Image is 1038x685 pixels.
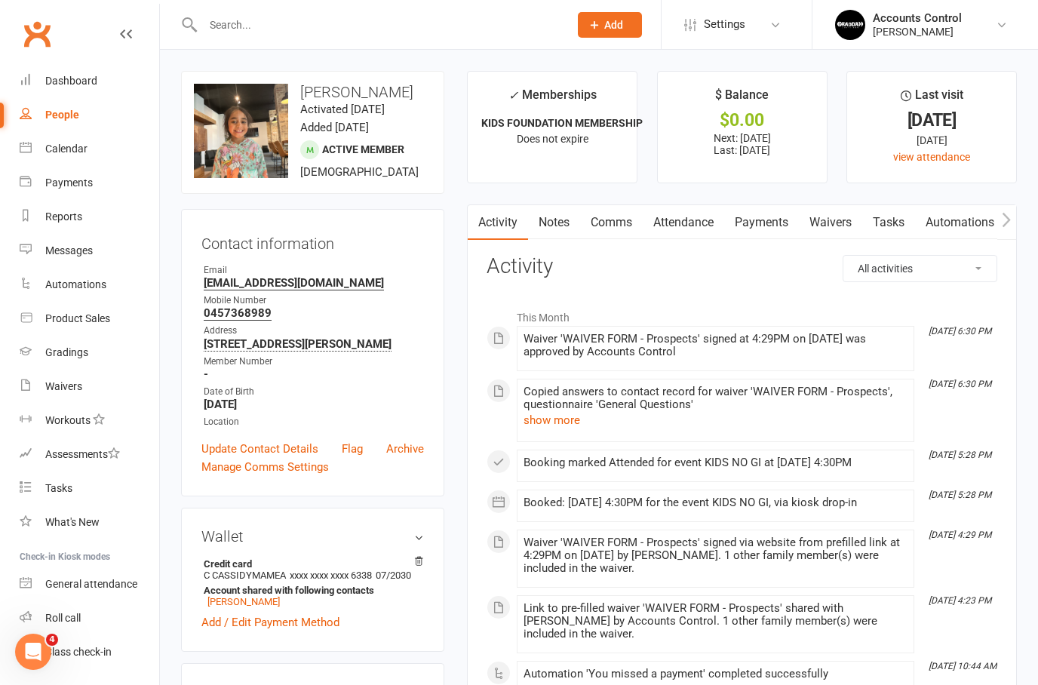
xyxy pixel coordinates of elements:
[20,98,159,132] a: People
[20,370,159,404] a: Waivers
[45,244,93,256] div: Messages
[201,440,318,458] a: Update Contact Details
[204,263,424,278] div: Email
[45,414,91,426] div: Workouts
[201,613,339,631] a: Add / Edit Payment Method
[893,151,970,163] a: view attendance
[45,380,82,392] div: Waivers
[201,458,329,476] a: Manage Comms Settings
[45,448,120,460] div: Assessments
[20,302,159,336] a: Product Sales
[45,482,72,494] div: Tasks
[300,103,385,116] time: Activated [DATE]
[20,234,159,268] a: Messages
[468,205,528,240] a: Activity
[915,205,1005,240] a: Automations
[204,367,424,381] strong: -
[20,505,159,539] a: What's New
[524,411,580,429] button: show more
[20,132,159,166] a: Calendar
[386,440,424,458] a: Archive
[45,210,82,223] div: Reports
[342,440,363,458] a: Flag
[204,355,424,369] div: Member Number
[204,585,416,596] strong: Account shared with following contacts
[20,268,159,302] a: Automations
[20,166,159,200] a: Payments
[873,25,962,38] div: [PERSON_NAME]
[45,278,106,290] div: Automations
[20,64,159,98] a: Dashboard
[508,88,518,103] i: ✓
[524,668,907,680] div: Automation 'You missed a payment' completed successfully
[929,490,991,500] i: [DATE] 5:28 PM
[18,15,56,53] a: Clubworx
[861,112,1003,128] div: [DATE]
[45,109,79,121] div: People
[201,528,424,545] h3: Wallet
[481,117,643,129] strong: KIDS FOUNDATION MEMBERSHIP
[643,205,724,240] a: Attendance
[204,324,424,338] div: Address
[45,612,81,624] div: Roll call
[198,14,558,35] input: Search...
[929,326,991,336] i: [DATE] 6:30 PM
[517,133,588,145] span: Does not expire
[901,85,963,112] div: Last visit
[862,205,915,240] a: Tasks
[578,12,642,38] button: Add
[322,143,404,155] span: Active member
[290,570,372,581] span: xxxx xxxx xxxx 6338
[524,536,907,575] div: Waiver 'WAIVER FORM - Prospects' signed via website from prefilled link at 4:29PM on [DATE] by [P...
[201,229,424,252] h3: Contact information
[20,472,159,505] a: Tasks
[704,8,745,41] span: Settings
[715,85,769,112] div: $ Balance
[204,398,424,411] strong: [DATE]
[508,85,597,113] div: Memberships
[528,205,580,240] a: Notes
[671,112,813,128] div: $0.00
[204,385,424,399] div: Date of Birth
[20,601,159,635] a: Roll call
[45,578,137,590] div: General attendance
[194,84,288,178] img: image1754548021.png
[604,19,623,31] span: Add
[20,200,159,234] a: Reports
[45,75,97,87] div: Dashboard
[204,558,416,570] strong: Credit card
[861,132,1003,149] div: [DATE]
[524,496,907,509] div: Booked: [DATE] 4:30PM for the event KIDS NO GI, via kiosk drop-in
[20,438,159,472] a: Assessments
[15,634,51,670] iframe: Intercom live chat
[929,530,991,540] i: [DATE] 4:29 PM
[300,121,369,134] time: Added [DATE]
[524,386,907,411] div: Copied answers to contact record for waiver 'WAIVER FORM - Prospects', questionnaire 'General Que...
[45,646,112,658] div: Class check-in
[724,205,799,240] a: Payments
[201,556,424,610] li: C CASSIDYMAMEA
[873,11,962,25] div: Accounts Control
[20,635,159,669] a: Class kiosk mode
[207,596,280,607] a: [PERSON_NAME]
[929,450,991,460] i: [DATE] 5:28 PM
[524,602,907,640] div: Link to pre-filled waiver 'WAIVER FORM - Prospects' shared with [PERSON_NAME] by Accounts Control...
[45,177,93,189] div: Payments
[45,346,88,358] div: Gradings
[799,205,862,240] a: Waivers
[20,567,159,601] a: General attendance kiosk mode
[524,456,907,469] div: Booking marked Attended for event KIDS NO GI at [DATE] 4:30PM
[45,516,100,528] div: What's New
[300,165,419,179] span: [DEMOGRAPHIC_DATA]
[929,595,991,606] i: [DATE] 4:23 PM
[204,293,424,308] div: Mobile Number
[46,634,58,646] span: 4
[45,143,88,155] div: Calendar
[929,661,997,671] i: [DATE] 10:44 AM
[20,404,159,438] a: Workouts
[580,205,643,240] a: Comms
[376,570,411,581] span: 07/2030
[487,255,997,278] h3: Activity
[20,336,159,370] a: Gradings
[194,84,431,100] h3: [PERSON_NAME]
